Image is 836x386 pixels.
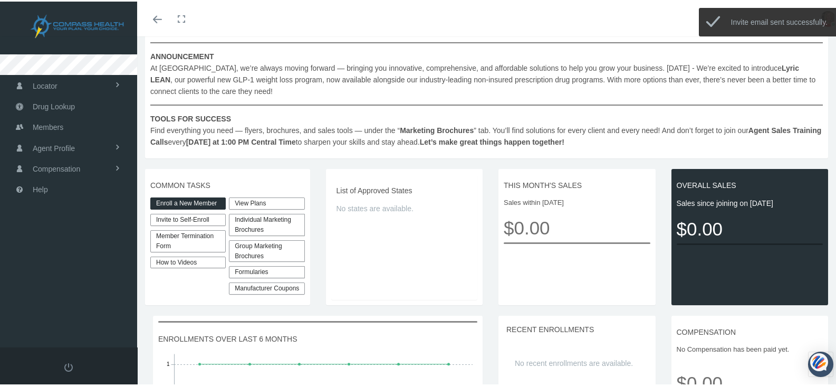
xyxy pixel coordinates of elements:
span: ENROLLMENTS OVER LAST 6 MONTHS [158,332,477,343]
a: Invite to Self-Enroll [150,212,226,224]
a: Manufacturer Coupons [229,281,304,293]
b: TOOLS FOR SUCCESS [150,113,231,121]
img: svg+xml;base64,PHN2ZyB3aWR0aD0iNDQiIGhlaWdodD0iNDQiIHZpZXdCb3g9IjAgMCA0NCA0NCIgZmlsbD0ibm9uZSIgeG... [810,351,828,370]
span: Help [33,178,48,198]
span: COMPENSATION [677,325,823,336]
span: Locator [33,74,57,95]
span: $0.00 [677,213,823,242]
span: Sales within [DATE] [504,196,650,206]
a: Enroll a New Member [150,196,226,208]
tspan: 1 [167,360,170,366]
span: Members [33,116,63,136]
div: Group Marketing Brochures [229,239,304,261]
span: THIS MONTH'S SALES [504,178,650,190]
span: OVERALL SALES [677,178,823,190]
b: Marketing Brochures [400,125,474,133]
span: RECENT ENROLLMENTS [506,324,594,332]
a: Member Termination Form [150,229,226,251]
span: No Compensation has been paid yet. [677,343,823,353]
span: Sales since joining on [DATE] [677,196,823,208]
b: Let’s make great things happen together! [420,136,564,145]
div: Formularies [229,265,304,277]
span: Agent Profile [33,137,75,157]
a: View Plans [229,196,304,208]
span: No states are available. [337,201,473,213]
div: Open Intercom Messenger [808,350,833,375]
span: COMMON TASKS [150,178,305,190]
img: COMPASS HEALTH, INC [14,12,140,38]
div: No recent enrollments are available. [507,348,641,375]
b: ANNOUNCEMENT [150,51,214,59]
b: [DATE] at 1:00 PM Central Time [186,136,296,145]
span: Compensation [33,157,80,177]
span: Enrollment in our Affordable and Signature insured programs is temporarily paused. Stay tuned — w... [150,10,823,146]
span: Drug Lookup [33,95,75,115]
span: $0.00 [504,212,650,241]
a: How to Videos [150,255,226,267]
div: Individual Marketing Brochures [229,212,304,234]
span: List of Approved States [337,183,473,195]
